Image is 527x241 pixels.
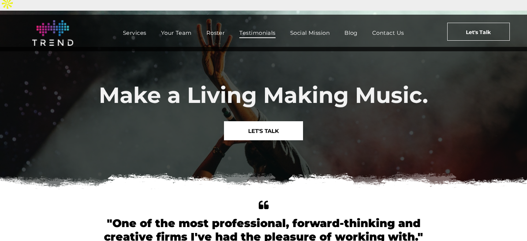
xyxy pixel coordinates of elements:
a: Contact Us [365,27,411,38]
img: logo [32,20,73,46]
a: Services [116,27,154,38]
span: Testimonials [239,27,275,38]
a: Blog [337,27,365,38]
a: LET'S TALK [224,121,303,140]
a: Let's Talk [447,23,510,41]
span: Let's Talk [466,23,491,41]
a: Social Mission [283,27,337,38]
span: Make a Living Making Music. [99,82,428,108]
a: Roster [199,27,232,38]
iframe: Chat Widget [490,206,527,241]
a: Your Team [154,27,199,38]
span: LET'S TALK [248,122,279,140]
a: Testimonials [232,27,283,38]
